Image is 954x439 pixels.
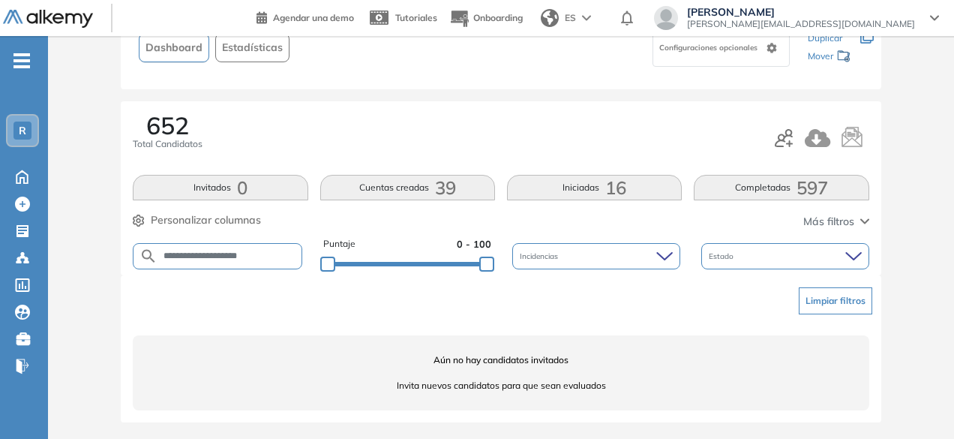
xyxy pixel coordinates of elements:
button: Onboarding [449,2,523,35]
span: 0 - 100 [457,237,491,251]
button: Más filtros [803,214,869,230]
span: Puntaje [323,237,355,251]
span: Total Candidatos [133,137,202,151]
div: Incidencias [512,243,680,269]
button: Limpiar filtros [799,287,872,314]
i: - [13,59,30,62]
span: Onboarding [473,12,523,23]
span: Invita nuevos candidatos para que sean evaluados [133,379,868,392]
span: Tutoriales [395,12,437,23]
button: Completadas597 [694,175,868,200]
span: Personalizar columnas [151,212,261,228]
span: Duplicar [808,32,842,44]
span: Dashboard [145,40,202,56]
img: world [541,9,559,27]
span: 652 [146,113,189,137]
div: Mover [808,44,851,71]
span: R [19,125,26,137]
span: [PERSON_NAME] [687,6,915,18]
button: Estadísticas [215,33,289,62]
button: Invitados0 [133,175,307,200]
img: Logo [3,10,93,29]
div: Estado [701,243,869,269]
span: Estado [709,251,736,262]
a: Agendar una demo [256,8,354,26]
button: Personalizar columnas [133,212,261,228]
img: SEARCH_ALT [139,247,157,266]
button: Iniciadas16 [507,175,682,200]
img: arrow [582,15,591,21]
span: Incidencias [520,251,561,262]
span: Configuraciones opcionales [659,42,760,53]
button: Dashboard [139,33,209,62]
button: Cuentas creadas39 [320,175,495,200]
span: Aún no hay candidatos invitados [133,353,868,367]
span: Más filtros [803,214,854,230]
div: Configuraciones opcionales [652,29,790,67]
span: Agendar una demo [273,12,354,23]
span: ES [565,11,576,25]
span: Estadísticas [222,40,283,56]
span: [PERSON_NAME][EMAIL_ADDRESS][DOMAIN_NAME] [687,18,915,30]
